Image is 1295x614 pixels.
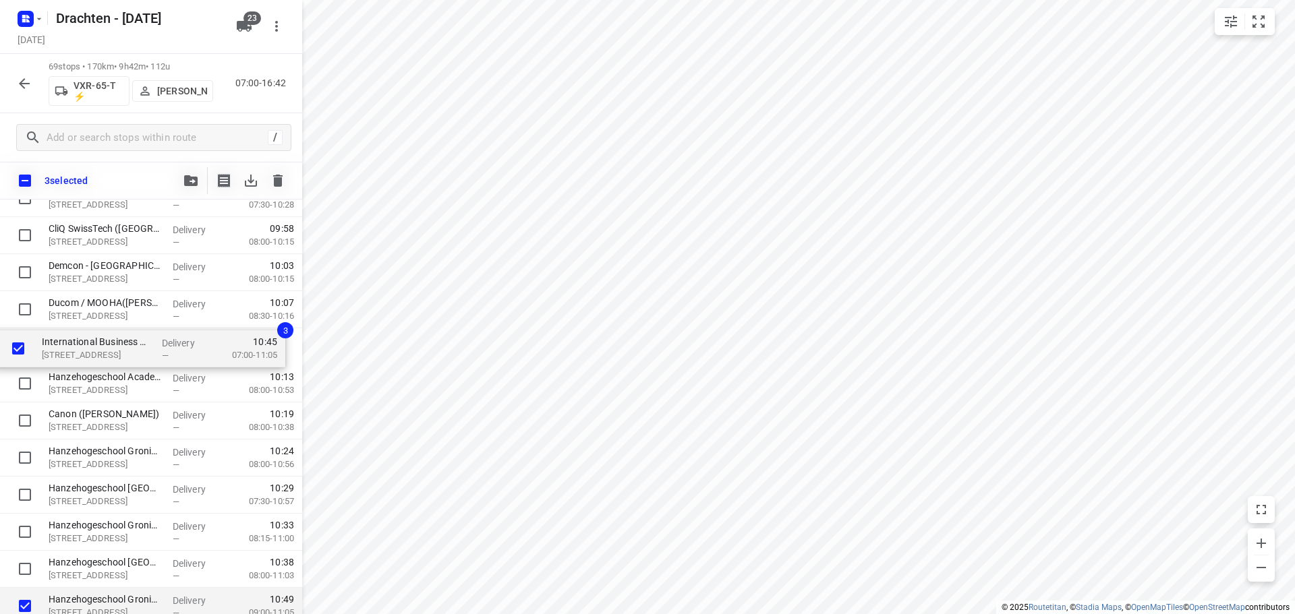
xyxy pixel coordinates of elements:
a: Routetitan [1029,603,1066,612]
button: More [263,13,290,40]
button: 23 [231,13,258,40]
a: OpenMapTiles [1131,603,1183,612]
div: small contained button group [1215,8,1275,35]
li: © 2025 , © , © © contributors [1002,603,1290,612]
a: OpenStreetMap [1189,603,1245,612]
h5: [DATE] [12,32,51,47]
p: 07:00-16:42 [235,76,291,90]
span: 23 [243,11,261,25]
p: 3 selected [45,175,88,186]
span: Delete stops [264,167,291,194]
button: Print shipping labels [210,167,237,194]
input: Add or search stops within route [47,127,268,148]
p: 69 stops • 170km • 9h42m • 112u [49,61,213,73]
span: Download stops [237,167,264,194]
button: Map settings [1217,8,1244,35]
a: Stadia Maps [1076,603,1122,612]
p: VXR-65-T ⚡ [74,80,123,102]
h5: Drachten - [DATE] [51,7,225,29]
button: [PERSON_NAME] [132,80,213,102]
p: [PERSON_NAME] [157,86,207,96]
button: VXR-65-T ⚡ [49,76,129,106]
button: Fit zoom [1245,8,1272,35]
div: / [268,130,283,145]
